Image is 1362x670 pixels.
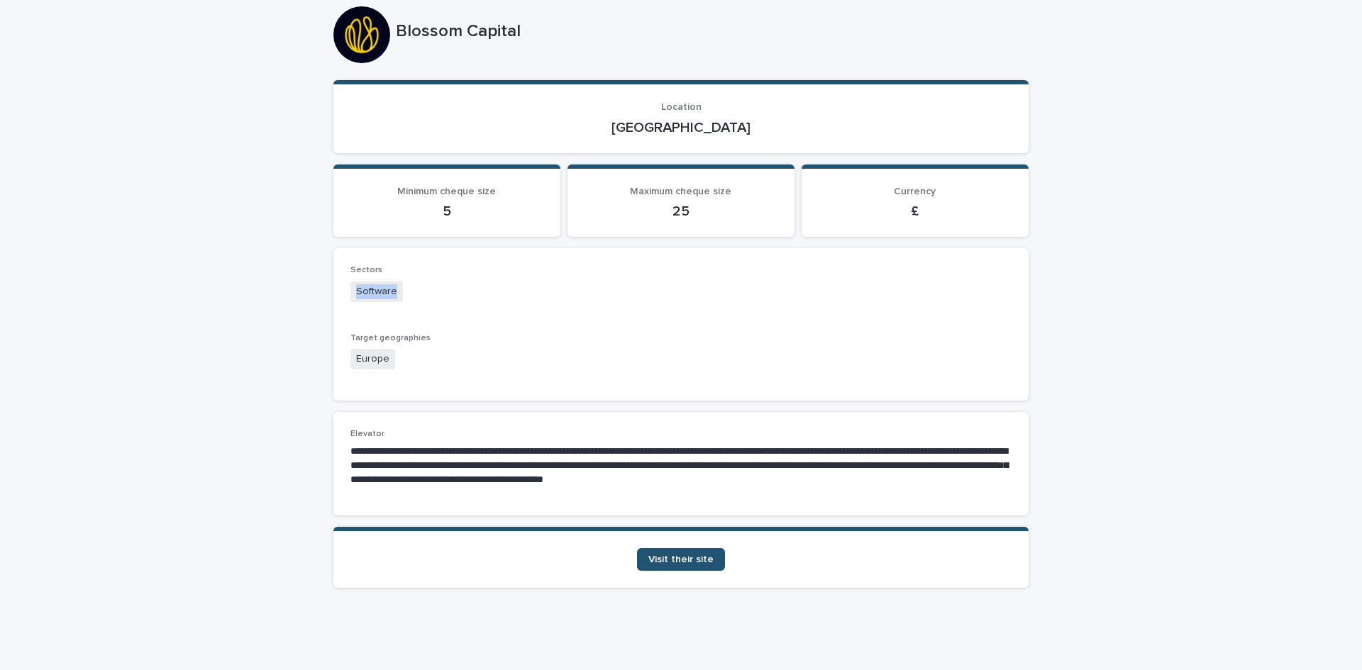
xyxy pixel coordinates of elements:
span: Elevator [350,430,384,438]
p: 25 [585,203,777,220]
p: 5 [350,203,543,220]
span: Maximum cheque size [630,186,731,196]
span: Sectors [350,266,382,274]
span: Visit their site [648,554,714,564]
a: Visit their site [637,548,725,571]
span: Software [350,281,403,302]
span: Europe [350,349,395,369]
span: Target geographies [350,334,431,342]
p: Blossom Capital [396,21,1023,42]
p: [GEOGRAPHIC_DATA] [350,119,1012,136]
span: Currency [894,186,936,196]
span: Minimum cheque size [397,186,496,196]
span: Location [661,102,702,112]
p: £ [819,203,1012,220]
